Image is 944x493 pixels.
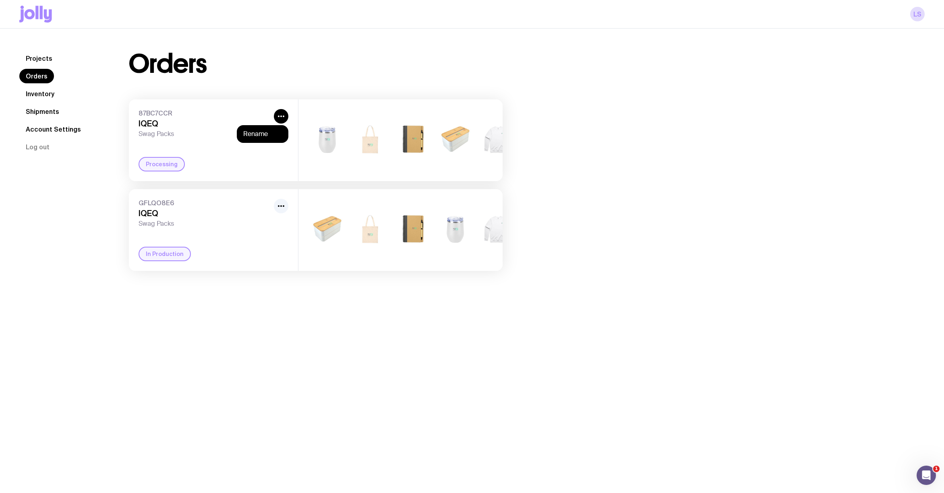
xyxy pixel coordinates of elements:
[19,51,59,66] a: Projects
[139,208,271,218] h3: IQEQ
[19,122,87,136] a: Account Settings
[139,109,271,117] span: 87BC7CCR
[139,247,191,261] div: In Production
[139,157,185,171] div: Processing
[19,69,54,83] a: Orders
[139,130,271,138] span: Swag Packs
[910,7,925,21] a: LS
[933,466,940,472] span: 1
[19,87,61,101] a: Inventory
[19,140,56,154] button: Log out
[243,130,282,138] button: Rename
[19,104,66,119] a: Shipments
[917,466,936,485] iframe: Intercom live chat
[139,199,271,207] span: GFLQO8E6
[139,119,271,128] h3: IQEQ
[129,51,207,77] h1: Orders
[139,220,271,228] span: Swag Packs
